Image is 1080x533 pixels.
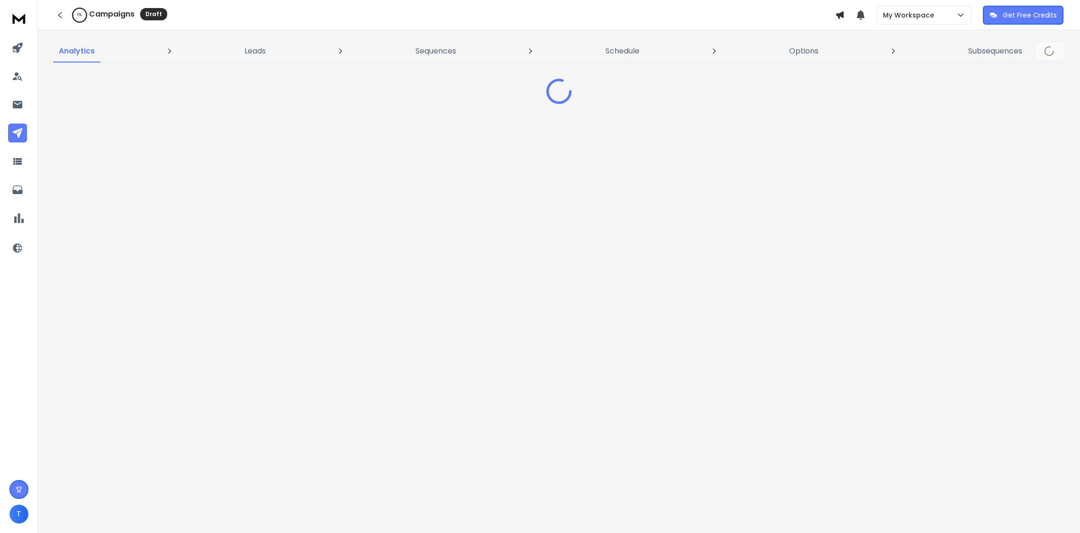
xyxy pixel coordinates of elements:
a: Leads [239,40,271,62]
div: Draft [140,8,167,20]
img: logo [9,9,28,27]
button: Get Free Credits [983,6,1063,25]
a: Sequences [410,40,462,62]
p: Leads [244,45,266,57]
a: Subsequences [963,40,1028,62]
p: 0 % [77,12,82,18]
a: Schedule [600,40,645,62]
button: T [9,505,28,524]
p: Subsequences [968,45,1022,57]
a: Options [783,40,824,62]
h1: Campaigns [89,9,135,20]
p: Schedule [605,45,639,57]
a: Analytics [53,40,100,62]
p: Analytics [59,45,95,57]
p: Get Free Credits [1003,10,1057,20]
p: My Workspace [883,10,938,20]
p: Options [789,45,819,57]
p: Sequences [415,45,456,57]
